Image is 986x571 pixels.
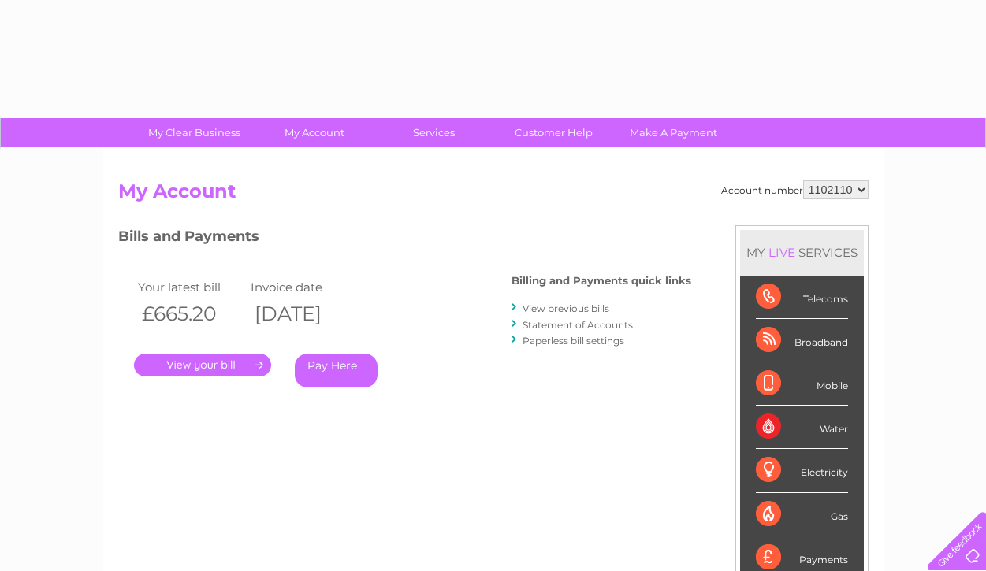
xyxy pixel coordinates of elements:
div: Electricity [756,449,848,492]
div: Gas [756,493,848,536]
div: Telecoms [756,276,848,319]
a: Make A Payment [608,118,739,147]
a: Statement of Accounts [523,319,633,331]
div: Mobile [756,362,848,406]
a: My Account [249,118,379,147]
a: Pay Here [295,354,378,387]
a: Services [369,118,499,147]
div: Account number [721,180,869,199]
h4: Billing and Payments quick links [512,275,691,287]
h3: Bills and Payments [118,225,691,253]
h2: My Account [118,180,869,210]
a: Paperless bill settings [523,335,624,347]
th: £665.20 [134,298,247,330]
a: Customer Help [489,118,619,147]
td: Your latest bill [134,276,247,298]
td: Invoice date [247,276,360,298]
a: View previous bills [523,302,609,314]
div: MY SERVICES [740,230,864,275]
th: [DATE] [247,298,360,330]
div: LIVE [765,245,798,260]
a: My Clear Business [129,118,259,147]
a: . [134,354,271,376]
div: Broadband [756,319,848,362]
div: Water [756,406,848,449]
